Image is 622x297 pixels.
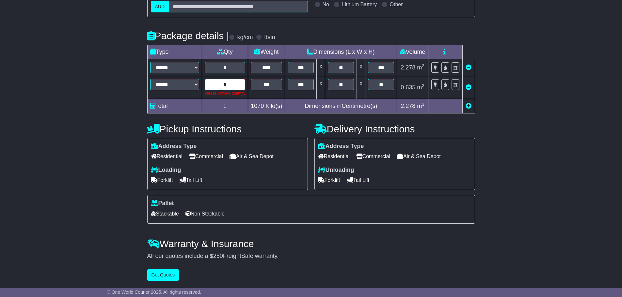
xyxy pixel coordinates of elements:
span: Residential [318,151,350,161]
h4: Pickup Instructions [147,124,308,134]
span: 250 [213,253,223,259]
h4: Warranty & Insurance [147,238,475,249]
span: Tail Lift [180,175,202,185]
td: Weight [248,45,285,59]
a: Remove this item [466,84,471,91]
sup: 3 [422,83,424,88]
label: No [323,1,329,7]
label: Loading [151,167,181,174]
label: Address Type [318,143,364,150]
span: m [417,84,424,91]
td: Total [147,99,202,113]
td: Kilo(s) [248,99,285,113]
span: 2.278 [401,103,415,109]
td: Dimensions in Centimetre(s) [285,99,397,113]
span: Stackable [151,209,179,219]
span: Tail Lift [347,175,370,185]
td: 1 [202,99,248,113]
label: AUD [151,1,169,12]
a: Remove this item [466,64,471,71]
label: Lithium Battery [342,1,377,7]
label: kg/cm [237,34,253,41]
label: Unloading [318,167,354,174]
a: Add new item [466,103,471,109]
sup: 3 [422,63,424,68]
label: lb/in [264,34,275,41]
span: 2.278 [401,64,415,71]
td: x [317,59,325,76]
span: Commercial [356,151,390,161]
span: Non Stackable [185,209,225,219]
span: © One World Courier 2025. All rights reserved. [107,290,201,295]
td: Qty [202,45,248,59]
label: Address Type [151,143,197,150]
td: x [317,76,325,99]
sup: 3 [422,102,424,107]
button: Get Quotes [147,269,179,281]
span: Forklift [318,175,340,185]
span: 1070 [251,103,264,109]
span: Air & Sea Depot [230,151,274,161]
td: x [357,59,365,76]
td: Volume [397,45,428,59]
div: Please provide quantity [205,90,246,96]
h4: Delivery Instructions [314,124,475,134]
td: x [357,76,365,99]
h4: Package details | [147,30,229,41]
label: Pallet [151,200,174,207]
span: m [417,103,424,109]
span: Commercial [189,151,223,161]
span: m [417,64,424,71]
span: 0.635 [401,84,415,91]
span: Residential [151,151,183,161]
span: Forklift [151,175,173,185]
div: All our quotes include a $ FreightSafe warranty. [147,253,475,260]
td: Dimensions (L x W x H) [285,45,397,59]
span: Air & Sea Depot [397,151,441,161]
label: Other [390,1,403,7]
td: Type [147,45,202,59]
